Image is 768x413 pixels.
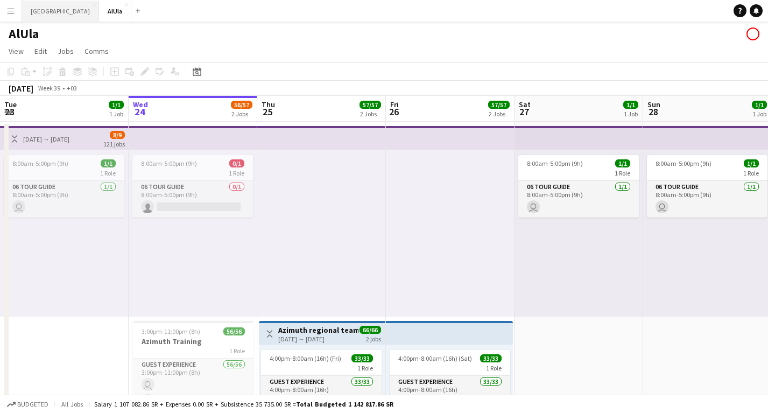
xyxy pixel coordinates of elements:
span: 4:00pm-8:00am (16h) (Fri) [270,354,341,362]
app-card-role: 06 Tour Guide1/18:00am-5:00pm (9h) [4,181,124,218]
app-job-card: 8:00am-5:00pm (9h)1/11 Role06 Tour Guide1/18:00am-5:00pm (9h) [647,155,767,218]
span: 56/57 [231,101,252,109]
span: 28 [646,106,660,118]
span: 1/1 [101,159,116,167]
span: 0/1 [229,159,244,167]
span: Fri [390,100,399,109]
span: 1 Role [486,364,502,372]
span: 1/1 [623,101,638,109]
div: Salary 1 107 082.86 SR + Expenses 0.00 SR + Subsistence 35 735.00 SR = [94,400,393,408]
span: Thu [262,100,275,109]
app-card-role: 06 Tour Guide0/18:00am-5:00pm (9h) [132,181,253,218]
span: 1/1 [752,101,767,109]
span: Edit [34,46,47,56]
span: 24 [131,106,148,118]
div: [DATE] → [DATE] [278,335,358,343]
span: Total Budgeted 1 142 817.86 SR [296,400,393,408]
span: Comms [84,46,109,56]
span: 1 Role [229,169,244,177]
app-card-role: 06 Tour Guide1/18:00am-5:00pm (9h) [647,181,767,218]
span: Sat [519,100,531,109]
span: 56/56 [223,327,245,335]
span: 57/57 [488,101,510,109]
button: AlUla [99,1,131,22]
app-user-avatar: Deemah Bin Hayan [746,27,759,40]
h1: AlUla [9,26,39,42]
span: 1 Role [357,364,373,372]
span: 4:00pm-8:00am (16h) (Sat) [398,354,472,362]
span: 8:00am-5:00pm (9h) [12,159,68,167]
span: Budgeted [17,401,48,408]
span: Sun [647,100,660,109]
div: +03 [67,84,77,92]
app-card-role: 06 Tour Guide1/18:00am-5:00pm (9h) [518,181,639,218]
span: Week 39 [36,84,62,92]
span: 1 Role [615,169,630,177]
div: [DATE] [9,83,33,94]
span: 57/57 [360,101,381,109]
h3: Azimuth regional team [278,325,358,335]
app-job-card: 8:00am-5:00pm (9h)1/11 Role06 Tour Guide1/18:00am-5:00pm (9h) [4,155,124,218]
span: 26 [389,106,399,118]
a: Comms [80,44,113,58]
span: 23 [3,106,17,118]
div: 1 Job [752,110,766,118]
button: Budgeted [5,398,50,410]
span: 1/1 [615,159,630,167]
span: 27 [517,106,531,118]
div: 121 jobs [103,139,125,148]
span: 1 Role [100,169,116,177]
button: [GEOGRAPHIC_DATA] [22,1,99,22]
span: All jobs [59,400,85,408]
span: 33/33 [351,354,373,362]
span: 1 Role [743,169,759,177]
app-job-card: 8:00am-5:00pm (9h)1/11 Role06 Tour Guide1/18:00am-5:00pm (9h) [518,155,639,218]
span: Wed [133,100,148,109]
span: 8:00am-5:00pm (9h) [656,159,711,167]
span: 66/66 [360,326,381,334]
a: Jobs [53,44,78,58]
div: 2 Jobs [360,110,381,118]
span: View [9,46,24,56]
div: 1 Job [624,110,638,118]
div: 2 Jobs [231,110,252,118]
span: Jobs [58,46,74,56]
div: 2 jobs [366,334,381,343]
a: Edit [30,44,51,58]
div: 1 Job [109,110,123,118]
span: 1/1 [109,101,124,109]
span: 8/9 [110,131,125,139]
div: 2 Jobs [489,110,509,118]
div: [DATE] → [DATE] [23,135,69,143]
span: 8:00am-5:00pm (9h) [527,159,583,167]
span: 1 Role [229,347,245,355]
app-job-card: 8:00am-5:00pm (9h)0/11 Role06 Tour Guide0/18:00am-5:00pm (9h) [132,155,253,218]
span: 3:00pm-11:00pm (8h) [142,327,200,335]
span: Tue [4,100,17,109]
span: 1/1 [744,159,759,167]
span: 25 [260,106,275,118]
h3: Azimuth Training [133,337,253,346]
span: 8:00am-5:00pm (9h) [141,159,197,167]
a: View [4,44,28,58]
span: 33/33 [480,354,502,362]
